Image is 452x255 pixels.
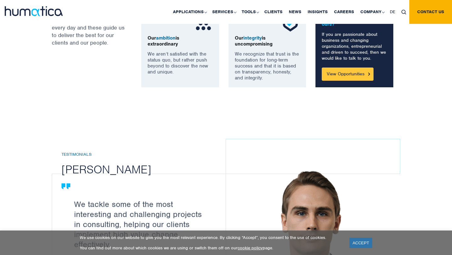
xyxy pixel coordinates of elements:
[62,162,235,176] h2: [PERSON_NAME]
[322,68,374,81] a: View Opportunities
[148,51,213,75] p: We aren’t satisfied with the status quo, but rather push beyond to discover the new and unique.
[235,51,300,81] p: We recognize that trust is the foundation for long-term success and that it is based on transpare...
[349,238,372,248] a: ACCEPT
[322,31,387,61] p: If you are passionate about business and changing organizations, entrepreneurial and driven to su...
[390,9,395,14] span: DE
[238,245,263,251] a: cookie policy
[235,35,300,47] p: Our is uncompromising
[80,245,342,251] p: You can find out more about which cookies we are using or switch them off on our page.
[80,235,342,240] p: We use cookies on our website to give you the most relevant experience. By clicking “Accept”, you...
[5,6,63,16] img: logo
[62,152,235,157] h6: Testimonials
[156,35,175,41] span: ambition
[401,10,406,14] img: search_icon
[243,35,262,41] span: integrity
[74,199,210,249] p: We tackle some of the most interesting and challenging projects in consulting, helping our client...
[148,35,213,47] p: Our is extraordinary
[368,73,370,75] img: Button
